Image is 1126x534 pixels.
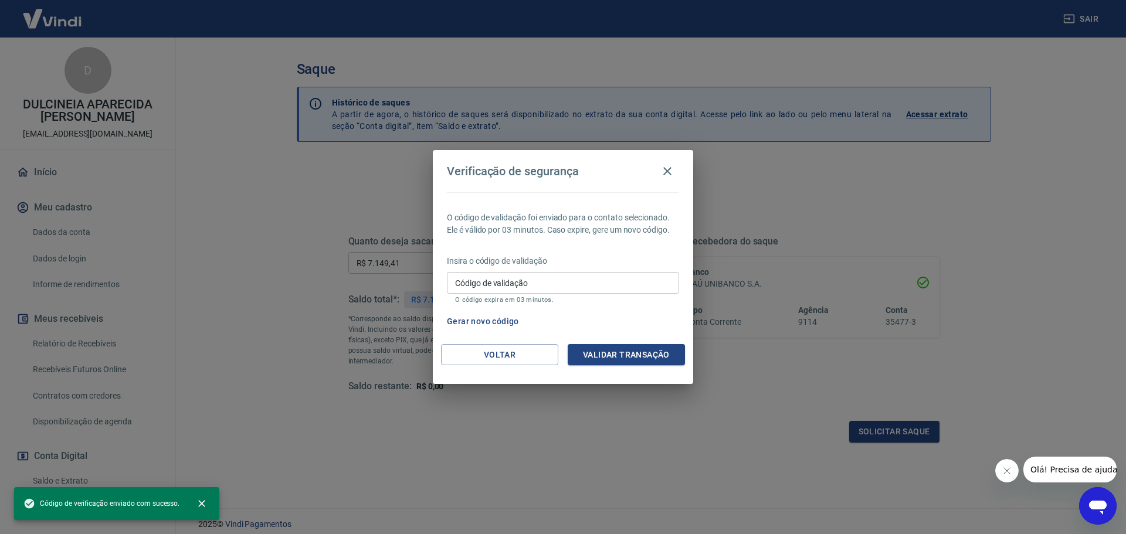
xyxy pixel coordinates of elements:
[442,311,524,332] button: Gerar novo código
[7,8,99,18] span: Olá! Precisa de ajuda?
[455,296,671,304] p: O código expira em 03 minutos.
[1079,487,1117,525] iframe: Botão para abrir a janela de mensagens
[568,344,685,366] button: Validar transação
[447,255,679,267] p: Insira o código de validação
[441,344,558,366] button: Voltar
[995,459,1019,482] iframe: Fechar mensagem
[447,164,579,178] h4: Verificação de segurança
[447,212,679,236] p: O código de validação foi enviado para o contato selecionado. Ele é válido por 03 minutos. Caso e...
[23,498,179,509] span: Código de verificação enviado com sucesso.
[189,491,215,516] button: close
[1023,457,1117,482] iframe: Mensagem da empresa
